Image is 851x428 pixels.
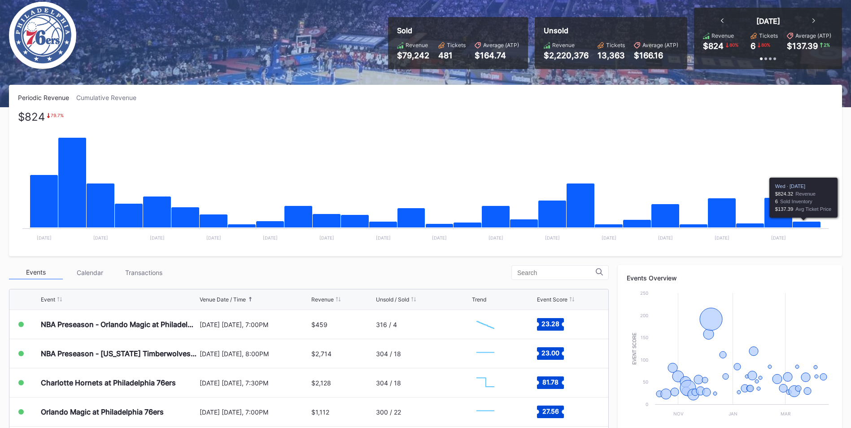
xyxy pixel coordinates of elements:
[150,235,165,240] text: [DATE]
[76,94,144,101] div: Cumulative Revenue
[18,113,833,247] svg: Chart title
[41,378,176,387] div: Charlotte Hornets at Philadelphia 76ers
[311,296,334,303] div: Revenue
[771,235,786,240] text: [DATE]
[472,401,499,423] svg: Chart title
[438,51,466,60] div: 481
[673,411,684,416] text: Nov
[552,42,575,48] div: Revenue
[729,411,738,416] text: Jan
[472,342,499,365] svg: Chart title
[541,320,559,328] text: 23.28
[311,379,331,387] div: $2,128
[751,41,755,51] div: 6
[37,235,52,240] text: [DATE]
[200,408,309,416] div: [DATE] [DATE], 7:00PM
[9,266,63,280] div: Events
[63,266,117,280] div: Calendar
[263,235,278,240] text: [DATE]
[41,296,55,303] div: Event
[9,2,76,69] img: Philadelphia_76ers.png
[311,350,332,358] div: $2,714
[406,42,428,48] div: Revenue
[376,321,397,328] div: 316 / 4
[472,313,499,336] svg: Chart title
[18,94,76,101] div: Periodic Revenue
[711,32,734,39] div: Revenue
[376,296,409,303] div: Unsold / Sold
[432,235,447,240] text: [DATE]
[641,357,648,362] text: 100
[376,379,401,387] div: 304 / 18
[319,235,334,240] text: [DATE]
[376,235,391,240] text: [DATE]
[206,235,221,240] text: [DATE]
[489,235,503,240] text: [DATE]
[200,350,309,358] div: [DATE] [DATE], 8:00PM
[200,379,309,387] div: [DATE] [DATE], 7:30PM
[795,32,831,39] div: Average (ATP)
[598,51,625,60] div: 13,363
[475,51,519,60] div: $164.74
[544,51,589,60] div: $2,220,376
[41,407,164,416] div: Orlando Magic at Philadelphia 76ers
[643,379,648,384] text: 50
[311,321,327,328] div: $459
[472,296,486,303] div: Trend
[51,113,64,118] div: 79.7 %
[93,235,108,240] text: [DATE]
[634,51,678,60] div: $166.16
[117,266,170,280] div: Transactions
[447,42,466,48] div: Tickets
[517,269,596,276] input: Search
[823,41,831,48] div: 2 %
[397,51,429,60] div: $79,242
[376,408,401,416] div: 300 / 22
[715,235,729,240] text: [DATE]
[658,235,673,240] text: [DATE]
[646,402,648,407] text: 0
[41,349,197,358] div: NBA Preseason - [US_STATE] Timberwolves at Philadelphia 76ers
[787,41,818,51] div: $137.39
[756,17,780,26] div: [DATE]
[627,274,833,282] div: Events Overview
[41,320,197,329] div: NBA Preseason - Orlando Magic at Philadelphia 76ers
[542,407,559,415] text: 27.56
[542,378,559,386] text: 81.78
[606,42,625,48] div: Tickets
[537,296,567,303] div: Event Score
[641,335,648,340] text: 150
[759,32,778,39] div: Tickets
[541,349,559,357] text: 23.00
[729,41,739,48] div: 80 %
[483,42,519,48] div: Average (ATP)
[376,350,401,358] div: 304 / 18
[472,371,499,394] svg: Chart title
[544,26,678,35] div: Unsold
[632,332,637,365] text: Event Score
[781,411,791,416] text: Mar
[18,113,45,121] div: $824
[703,41,724,51] div: $824
[640,290,648,296] text: 250
[627,288,833,423] svg: Chart title
[760,41,771,48] div: 80 %
[311,408,329,416] div: $1,112
[200,296,246,303] div: Venue Date / Time
[640,313,648,318] text: 200
[642,42,678,48] div: Average (ATP)
[397,26,519,35] div: Sold
[200,321,309,328] div: [DATE] [DATE], 7:00PM
[545,235,560,240] text: [DATE]
[602,235,616,240] text: [DATE]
